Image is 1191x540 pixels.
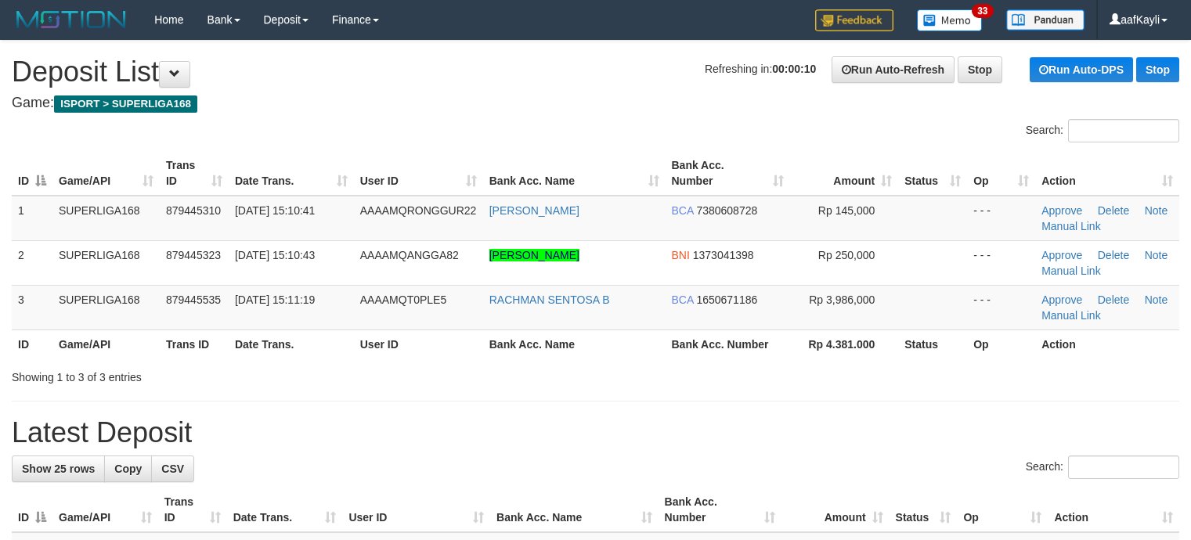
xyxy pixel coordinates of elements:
[898,329,967,358] th: Status
[666,151,791,196] th: Bank Acc. Number: activate to sort column ascending
[489,293,610,306] a: RACHMAN SENTOSA B
[489,249,579,261] a: [PERSON_NAME]
[1041,204,1082,217] a: Approve
[483,151,666,196] th: Bank Acc. Name: activate to sort column ascending
[489,204,579,217] a: [PERSON_NAME]
[1035,329,1179,358] th: Action
[12,56,1179,88] h1: Deposit List
[158,488,227,532] th: Trans ID: activate to sort column ascending
[166,293,221,306] span: 879445535
[832,56,955,83] a: Run Auto-Refresh
[114,463,142,475] span: Copy
[693,249,754,261] span: Copy 1373041398 to clipboard
[1098,204,1129,217] a: Delete
[54,95,197,113] span: ISPORT > SUPERLIGA168
[1041,309,1101,322] a: Manual Link
[52,240,160,285] td: SUPERLIGA168
[1035,151,1179,196] th: Action: activate to sort column ascending
[151,455,194,482] a: CSV
[972,4,993,18] span: 33
[958,56,1002,83] a: Stop
[790,151,898,196] th: Amount: activate to sort column ascending
[967,285,1035,329] td: - - -
[1026,455,1179,479] label: Search:
[696,204,757,217] span: Copy 7380608728 to clipboard
[1136,57,1179,82] a: Stop
[672,204,694,217] span: BCA
[12,196,52,241] td: 1
[1026,119,1179,142] label: Search:
[52,151,160,196] th: Game/API: activate to sort column ascending
[1145,293,1168,306] a: Note
[483,329,666,358] th: Bank Acc. Name
[490,488,659,532] th: Bank Acc. Name: activate to sort column ascending
[1041,220,1101,232] a: Manual Link
[818,204,875,217] span: Rp 145,000
[1145,249,1168,261] a: Note
[967,329,1035,358] th: Op
[235,204,315,217] span: [DATE] 15:10:41
[672,293,694,306] span: BCA
[160,329,229,358] th: Trans ID
[1041,293,1082,306] a: Approve
[1145,204,1168,217] a: Note
[12,151,52,196] th: ID: activate to sort column descending
[1098,249,1129,261] a: Delete
[815,9,893,31] img: Feedback.jpg
[890,488,958,532] th: Status: activate to sort column ascending
[104,455,152,482] a: Copy
[229,329,354,358] th: Date Trans.
[666,329,791,358] th: Bank Acc. Number
[235,249,315,261] span: [DATE] 15:10:43
[22,463,95,475] span: Show 25 rows
[781,488,889,532] th: Amount: activate to sort column ascending
[227,488,343,532] th: Date Trans.: activate to sort column ascending
[360,249,459,261] span: AAAAMQANGGA82
[818,249,875,261] span: Rp 250,000
[166,249,221,261] span: 879445323
[967,151,1035,196] th: Op: activate to sort column ascending
[1048,488,1179,532] th: Action: activate to sort column ascending
[898,151,967,196] th: Status: activate to sort column ascending
[1068,119,1179,142] input: Search:
[1041,265,1101,277] a: Manual Link
[1030,57,1133,82] a: Run Auto-DPS
[705,63,816,75] span: Refreshing in:
[12,95,1179,111] h4: Game:
[12,240,52,285] td: 2
[12,8,131,31] img: MOTION_logo.png
[52,329,160,358] th: Game/API
[1041,249,1082,261] a: Approve
[1098,293,1129,306] a: Delete
[360,293,447,306] span: AAAAMQT0PLE5
[1006,9,1085,31] img: panduan.png
[659,488,782,532] th: Bank Acc. Number: activate to sort column ascending
[12,329,52,358] th: ID
[772,63,816,75] strong: 00:00:10
[12,488,52,532] th: ID: activate to sort column descending
[161,463,184,475] span: CSV
[52,488,158,532] th: Game/API: activate to sort column ascending
[917,9,983,31] img: Button%20Memo.svg
[229,151,354,196] th: Date Trans.: activate to sort column ascending
[235,293,315,306] span: [DATE] 15:11:19
[52,285,160,329] td: SUPERLIGA168
[52,196,160,241] td: SUPERLIGA168
[160,151,229,196] th: Trans ID: activate to sort column ascending
[1068,455,1179,479] input: Search:
[967,240,1035,285] td: - - -
[957,488,1048,532] th: Op: activate to sort column ascending
[790,329,898,358] th: Rp 4.381.000
[967,196,1035,241] td: - - -
[12,285,52,329] td: 3
[672,249,690,261] span: BNI
[696,293,757,306] span: Copy 1650671186 to clipboard
[342,488,490,532] th: User ID: activate to sort column ascending
[166,204,221,217] span: 879445310
[12,417,1179,448] h1: Latest Deposit
[360,204,477,217] span: AAAAMQRONGGUR22
[12,455,105,482] a: Show 25 rows
[809,293,875,306] span: Rp 3,986,000
[354,329,483,358] th: User ID
[12,363,485,385] div: Showing 1 to 3 of 3 entries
